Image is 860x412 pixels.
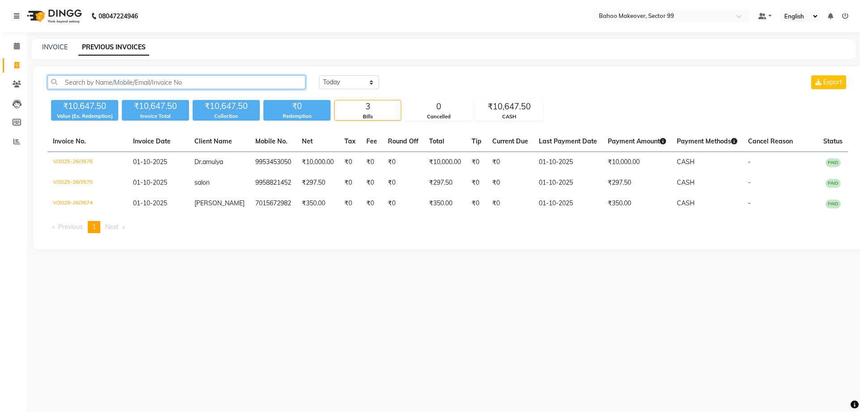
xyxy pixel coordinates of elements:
[92,223,96,231] span: 1
[47,173,128,193] td: V/2025-26/3575
[405,100,472,113] div: 0
[823,78,842,86] span: Export
[429,137,444,145] span: Total
[748,137,793,145] span: Cancel Reason
[42,43,68,51] a: INVOICE
[533,173,602,193] td: 01-10-2025
[383,173,424,193] td: ₹0
[297,173,339,193] td: ₹297.50
[255,137,288,145] span: Mobile No.
[366,137,377,145] span: Fee
[263,100,331,113] div: ₹0
[361,193,383,214] td: ₹0
[47,75,305,89] input: Search by Name/Mobile/Email/Invoice No
[250,152,297,173] td: 9953453050
[748,158,751,166] span: -
[466,193,487,214] td: ₹0
[122,100,189,113] div: ₹10,647.50
[105,223,119,231] span: Next
[344,137,356,145] span: Tax
[339,173,361,193] td: ₹0
[133,199,167,207] span: 01-10-2025
[826,179,841,188] span: PAID
[302,137,313,145] span: Net
[492,137,528,145] span: Current Due
[297,193,339,214] td: ₹350.00
[677,178,695,186] span: CASH
[826,158,841,167] span: PAID
[608,137,666,145] span: Payment Amount
[424,173,466,193] td: ₹297.50
[193,113,260,120] div: Collection
[47,152,128,173] td: V/2025-26/3576
[194,199,245,207] span: [PERSON_NAME]
[472,137,482,145] span: Tip
[539,137,597,145] span: Last Payment Date
[602,152,671,173] td: ₹10,000.00
[487,193,533,214] td: ₹0
[823,137,843,145] span: Status
[383,193,424,214] td: ₹0
[53,137,86,145] span: Invoice No.
[133,178,167,186] span: 01-10-2025
[51,100,118,113] div: ₹10,647.50
[250,193,297,214] td: 7015672982
[335,113,401,121] div: Bills
[388,137,418,145] span: Round Off
[533,152,602,173] td: 01-10-2025
[748,178,751,186] span: -
[748,199,751,207] span: -
[383,152,424,173] td: ₹0
[476,113,542,121] div: CASH
[602,193,671,214] td: ₹350.00
[297,152,339,173] td: ₹10,000.00
[339,193,361,214] td: ₹0
[51,113,118,120] div: Value (Ex. Redemption)
[677,137,737,145] span: Payment Methods
[361,152,383,173] td: ₹0
[23,4,84,29] img: logo
[335,100,401,113] div: 3
[466,173,487,193] td: ₹0
[133,158,167,166] span: 01-10-2025
[361,173,383,193] td: ₹0
[424,193,466,214] td: ₹350.00
[339,152,361,173] td: ₹0
[194,178,210,186] span: salon
[487,173,533,193] td: ₹0
[826,199,841,208] span: PAID
[677,158,695,166] span: CASH
[194,137,232,145] span: Client Name
[99,4,138,29] b: 08047224946
[193,100,260,113] div: ₹10,647.50
[677,199,695,207] span: CASH
[424,152,466,173] td: ₹10,000.00
[263,113,331,120] div: Redemption
[58,223,83,231] span: Previous
[194,158,223,166] span: Dr.amulya
[47,193,128,214] td: V/2025-26/3574
[487,152,533,173] td: ₹0
[602,173,671,193] td: ₹297.50
[78,39,149,56] a: PREVIOUS INVOICES
[47,221,848,233] nav: Pagination
[405,113,472,121] div: Cancelled
[533,193,602,214] td: 01-10-2025
[122,113,189,120] div: Invoice Total
[811,75,846,89] button: Export
[466,152,487,173] td: ₹0
[476,100,542,113] div: ₹10,647.50
[250,173,297,193] td: 9958821452
[133,137,171,145] span: Invoice Date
